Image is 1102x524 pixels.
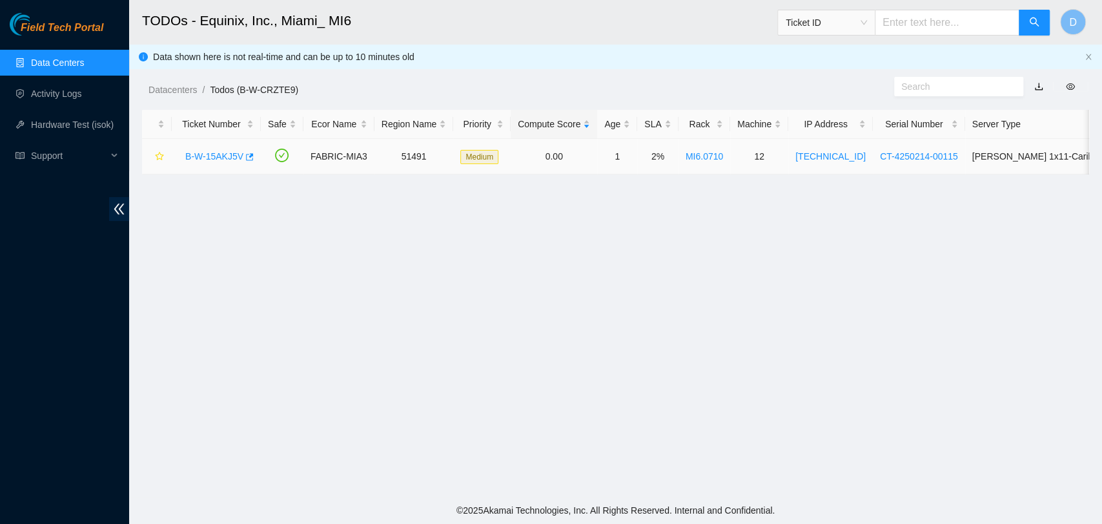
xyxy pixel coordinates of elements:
[303,139,374,174] td: FABRIC-MIA3
[686,151,723,162] a: MI6.0710
[1029,17,1039,29] span: search
[31,120,114,130] a: Hardware Test (isok)
[1025,76,1053,97] button: download
[1069,14,1077,30] span: D
[460,150,498,164] span: Medium
[202,85,205,95] span: /
[795,151,866,162] a: [TECHNICAL_ID]
[129,497,1102,524] footer: © 2025 Akamai Technologies, Inc. All Rights Reserved. Internal and Confidential.
[901,79,1006,94] input: Search
[148,85,197,95] a: Datacenters
[10,23,103,40] a: Akamai TechnologiesField Tech Portal
[730,139,788,174] td: 12
[511,139,597,174] td: 0.00
[210,85,298,95] a: Todos (B-W-CRZTE9)
[1085,53,1092,61] button: close
[31,143,107,169] span: Support
[185,151,243,162] a: B-W-15AKJ5V
[1034,81,1043,92] a: download
[10,13,65,36] img: Akamai Technologies
[1019,10,1050,36] button: search
[374,139,454,174] td: 51491
[149,146,165,167] button: star
[880,151,958,162] a: CT-4250214-00115
[31,89,82,99] a: Activity Logs
[275,149,289,162] span: check-circle
[109,197,129,221] span: double-left
[1066,82,1075,91] span: eye
[875,10,1019,36] input: Enter text here...
[155,152,164,162] span: star
[597,139,637,174] td: 1
[15,151,25,160] span: read
[31,58,84,68] a: Data Centers
[21,22,103,34] span: Field Tech Portal
[637,139,678,174] td: 2%
[1060,9,1086,35] button: D
[786,13,867,32] span: Ticket ID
